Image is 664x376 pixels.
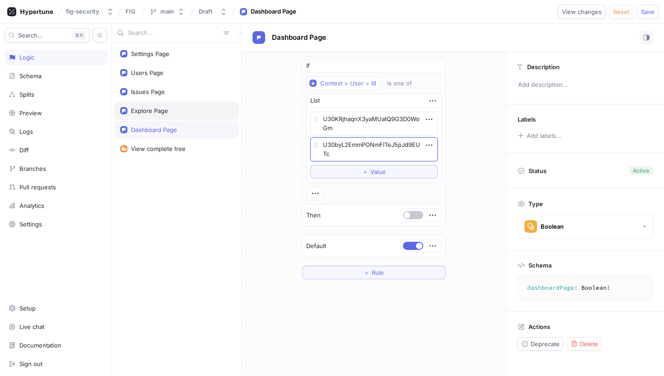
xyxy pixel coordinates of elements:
div: Pull requests [19,183,56,191]
span: Dashboard Page [272,34,326,41]
div: Live chat [19,323,44,330]
div: Settings Page [131,50,169,57]
p: Default [306,242,326,251]
span: Save [641,9,655,14]
div: main [160,8,174,15]
button: Reset [609,5,633,19]
div: Draft [199,8,213,15]
textarea: U30byL2EmmPONmFlTeJ5pJd9EUTc [310,137,438,161]
p: Schema [528,262,552,269]
button: Delete [567,337,602,351]
button: Save [637,5,659,19]
p: Description [527,63,560,70]
span: ＋ [364,270,369,275]
div: K [72,31,86,40]
span: Rule [372,270,384,275]
div: Dashboard Page [131,126,177,133]
div: Documentation [19,342,61,349]
div: Branches [19,165,46,172]
div: Preview [19,109,42,117]
button: Boolean [518,214,653,239]
p: Then [306,211,321,220]
span: Reset [613,9,629,14]
div: Context > User > Id [320,80,376,87]
div: View complete tree [131,145,186,152]
button: ＋Rule [302,266,446,279]
button: Context > User > Id [306,76,380,90]
div: Sign out [19,360,42,367]
div: Issues Page [131,88,165,95]
div: Settings [19,221,42,228]
input: Search... [128,28,220,38]
div: Schema [19,72,42,80]
div: Dashboard Page [251,7,296,16]
button: Add labels... [514,130,564,141]
div: Splits [19,91,34,98]
div: is one of [387,80,412,87]
div: Logs [19,128,33,135]
button: fig-security [62,4,117,19]
button: ＋Value [310,165,438,179]
p: Labels [518,116,536,123]
div: List [310,96,320,105]
span: Value [370,169,386,174]
span: FIG [126,8,136,14]
p: Actions [528,323,550,330]
span: Search... [18,33,43,38]
div: Boolean [541,223,564,230]
div: Analytics [19,202,44,209]
button: Search...K [5,28,90,42]
p: Add description... [514,77,656,93]
p: If [306,61,310,70]
span: ＋ [362,169,368,174]
textarea: dashboardPage: Boolean! [522,280,649,296]
textarea: U30KRjhaqnX3yaMUatQ9G3D0WoGm [310,112,438,136]
div: Explore Page [131,107,168,114]
div: Users Page [131,69,164,76]
button: View changes [558,5,606,19]
button: Draft [195,4,231,19]
div: fig-security [66,8,99,15]
span: Deprecate [531,341,560,347]
div: Diff [19,146,29,154]
div: Active [633,167,649,175]
button: Deprecate [518,337,563,351]
p: Status [528,164,547,177]
div: Setup [19,305,36,312]
a: Documentation [5,338,107,353]
div: Logic [19,54,34,61]
span: View changes [562,9,602,14]
button: is one of [383,76,425,90]
button: main [146,4,188,19]
span: Delete [580,341,598,347]
p: Type [528,200,543,207]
